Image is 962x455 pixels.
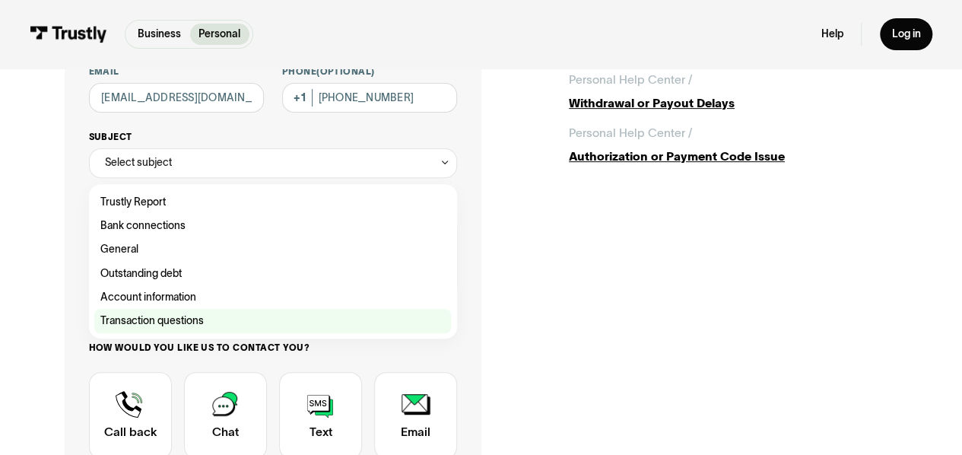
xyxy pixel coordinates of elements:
span: Account information [100,288,196,306]
span: Trustly Report [100,193,166,211]
nav: Select subject [89,178,458,339]
a: Personal Help Center /Authorization or Payment Code Issue [569,124,897,166]
a: Personal Help Center /Withdrawal or Payout Delays [569,71,897,113]
a: Help [821,27,843,41]
img: Trustly Logo [30,26,107,42]
div: Authorization or Payment Code Issue [569,148,897,165]
span: General [100,240,138,258]
a: Personal [190,24,249,45]
label: How would you like us to contact you? [89,342,458,354]
div: Select subject [105,154,172,171]
p: Business [138,27,181,43]
span: Bank connections [100,217,186,234]
div: Withdrawal or Payout Delays [569,94,897,112]
label: Subject [89,131,458,143]
span: (Optional) [316,66,375,76]
div: Personal Help Center / [569,71,692,88]
a: Log in [880,18,932,49]
input: alex@mail.com [89,83,265,113]
div: Personal Help Center / [569,124,692,142]
label: Email [89,65,265,78]
label: Phone [282,65,458,78]
span: Transaction questions [100,312,204,329]
span: Outstanding debt [100,265,182,282]
a: Business [129,24,189,45]
div: Log in [891,27,920,41]
input: (555) 555-5555 [282,83,458,113]
div: Select subject [89,148,458,178]
p: Personal [198,27,240,43]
